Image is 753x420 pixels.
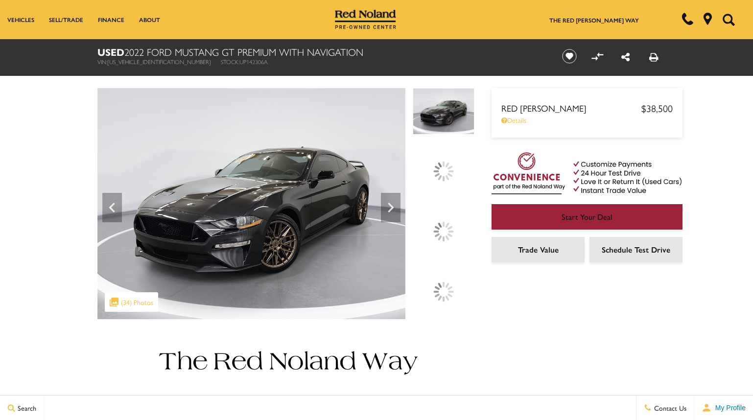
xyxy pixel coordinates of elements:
img: Red Noland Pre-Owned [335,10,397,29]
img: Used 2022 Dark Matter Gray Metallic Ford GT Premium image 1 [413,88,474,135]
h1: 2022 Ford Mustang GT Premium With Navigation [97,47,545,57]
span: Start Your Deal [562,211,612,222]
span: Contact Us [652,403,686,413]
span: VIN: [97,57,107,66]
a: Red [PERSON_NAME] $38,500 [501,101,673,115]
a: The Red [PERSON_NAME] Way [549,16,639,24]
a: Print this Used 2022 Ford Mustang GT Premium With Navigation [649,49,659,64]
span: Red [PERSON_NAME] [501,102,641,114]
a: Details [501,115,673,125]
span: Trade Value [518,244,559,255]
button: Save vehicle [559,48,580,64]
span: My Profile [711,404,746,412]
button: user-profile-menu [694,396,753,420]
a: Trade Value [492,237,585,262]
span: UP142306A [239,57,268,66]
button: Open the search field [719,0,738,39]
button: Compare vehicle [590,49,605,64]
span: Search [15,403,36,413]
span: Stock: [221,57,239,66]
strong: Used [97,45,124,59]
span: Schedule Test Drive [602,244,670,255]
a: Red Noland Pre-Owned [335,13,397,23]
span: $38,500 [641,101,673,115]
a: Start Your Deal [492,204,682,230]
a: Schedule Test Drive [589,237,682,262]
div: (34) Photos [105,292,158,312]
span: [US_VEHICLE_IDENTIFICATION_NUMBER] [107,57,211,66]
a: Share this Used 2022 Ford Mustang GT Premium With Navigation [621,49,630,64]
img: Used 2022 Dark Matter Gray Metallic Ford GT Premium image 1 [97,88,405,319]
